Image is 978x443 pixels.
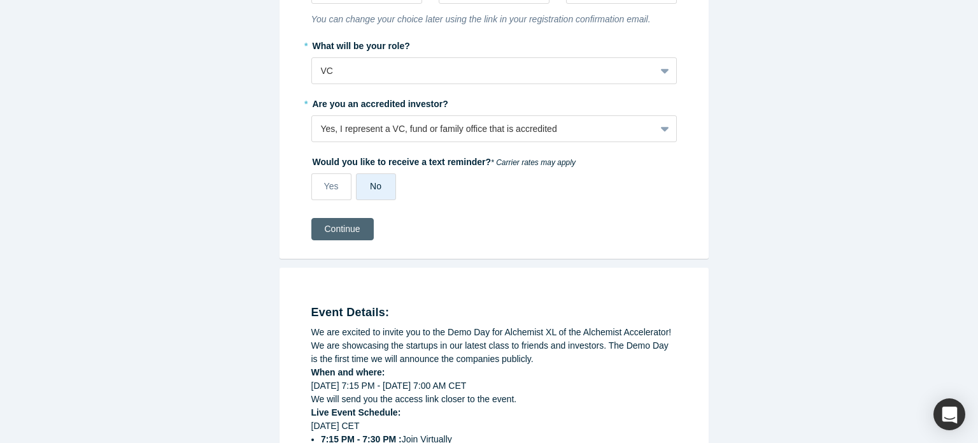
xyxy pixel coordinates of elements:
label: What will be your role? [311,35,677,53]
span: No [370,181,381,191]
span: Yes [324,181,339,191]
div: [DATE] 7:15 PM - [DATE] 7:00 AM CET [311,379,677,393]
strong: When and where: [311,367,385,377]
strong: Live Event Schedule: [311,407,401,418]
div: We are showcasing the startups in our latest class to friends and investors. The Demo Day is the ... [311,339,677,366]
div: We will send you the access link closer to the event. [311,393,677,406]
button: Continue [311,218,374,240]
label: Would you like to receive a text reminder? [311,151,677,169]
label: Are you an accredited investor? [311,93,677,111]
div: We are excited to invite you to the Demo Day for Alchemist XL of the Alchemist Accelerator! [311,326,677,339]
i: You can change your choice later using the link in your registration confirmation email. [311,14,651,24]
strong: Event Details: [311,306,390,319]
em: * Carrier rates may apply [491,158,576,167]
div: Yes, I represent a VC, fund or family office that is accredited [321,122,646,136]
